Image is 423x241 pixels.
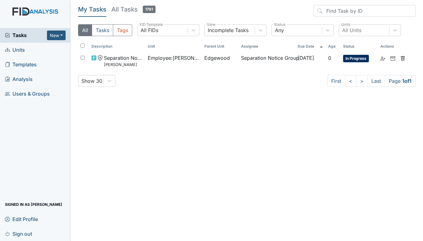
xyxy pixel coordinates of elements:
[111,5,156,14] h5: All Tasks
[5,31,47,39] a: Tasks
[5,74,33,84] span: Analysis
[367,75,385,87] a: Last
[275,26,284,34] div: Any
[295,41,326,52] th: Toggle SortBy
[343,55,369,62] span: In Progress
[390,54,395,62] a: Archive
[239,41,295,52] th: Assignee
[104,54,143,68] span: Separation Notice Rosiland Clark
[81,44,85,48] input: Toggle All Rows Selected
[327,75,345,87] a: First
[78,24,132,36] div: Type filter
[78,5,106,14] h5: My Tasks
[47,31,66,40] button: New
[5,214,38,224] span: Edit Profile
[314,5,416,17] input: Find Task by ID
[327,75,416,87] nav: task-pagination
[5,229,32,239] span: Sign out
[328,55,331,61] span: 0
[141,26,158,34] div: All FIDs
[400,54,405,62] a: Delete
[239,52,295,70] td: Separation Notice Group
[402,78,411,84] strong: 1 of 1
[5,45,25,55] span: Units
[326,41,341,52] th: Toggle SortBy
[5,60,37,69] span: Templates
[378,41,409,52] th: Actions
[5,89,50,99] span: Users & Groups
[89,41,145,52] th: Toggle SortBy
[113,24,132,36] button: Tags
[208,26,249,34] div: Incomplete Tasks
[342,26,361,34] div: All Units
[345,75,356,87] a: <
[104,62,143,68] small: [PERSON_NAME]
[5,200,62,209] span: Signed in as [PERSON_NAME]
[148,54,199,62] span: Employee : [PERSON_NAME]
[81,77,102,85] div: Show 30
[78,24,92,36] button: All
[298,55,314,61] span: [DATE]
[143,6,156,13] span: 1761
[92,24,113,36] button: Tasks
[341,41,378,52] th: Toggle SortBy
[204,54,230,62] span: Edgewood
[202,41,239,52] th: Toggle SortBy
[385,75,416,87] span: Page
[145,41,202,52] th: Toggle SortBy
[356,75,368,87] a: >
